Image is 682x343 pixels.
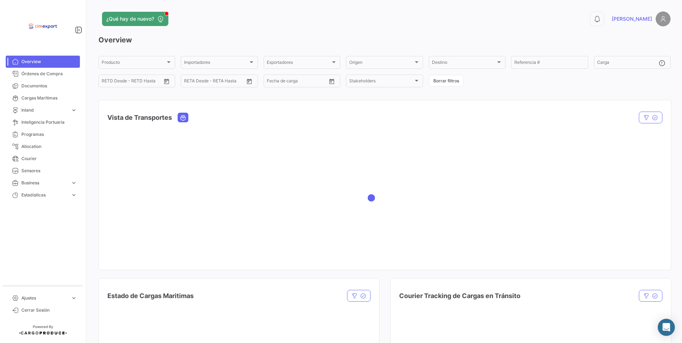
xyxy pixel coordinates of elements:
[6,92,80,104] a: Cargas Marítimas
[107,291,194,301] h4: Estado de Cargas Maritimas
[21,143,77,150] span: Allocation
[6,68,80,80] a: Órdenes de Compra
[71,180,77,186] span: expand_more
[6,153,80,165] a: Courier
[21,168,77,174] span: Sensores
[21,180,68,186] span: Business
[178,113,188,122] button: Ocean
[6,80,80,92] a: Documentos
[71,192,77,198] span: expand_more
[161,76,172,87] button: Open calendar
[102,61,166,66] span: Producto
[21,58,77,65] span: Overview
[267,80,280,85] input: Desde
[429,75,464,87] button: Borrar filtros
[399,291,520,301] h4: Courier Tracking de Cargas en Tránsito
[184,61,248,66] span: Importadores
[21,119,77,126] span: Inteligencia Portuaria
[656,11,671,26] img: placeholder-user.png
[285,80,313,85] input: Hasta
[21,295,68,301] span: Ajustes
[21,192,68,198] span: Estadísticas
[107,113,172,123] h4: Vista de Transportes
[658,319,675,336] div: Abrir Intercom Messenger
[432,61,496,66] span: Destino
[349,61,413,66] span: Origen
[102,12,168,26] button: ¿Qué hay de nuevo?
[21,71,77,77] span: Órdenes de Compra
[71,295,77,301] span: expand_more
[6,128,80,140] a: Programas
[6,56,80,68] a: Overview
[6,165,80,177] a: Sensores
[21,307,77,313] span: Cerrar Sesión
[21,83,77,89] span: Documentos
[21,155,77,162] span: Courier
[349,80,413,85] span: Stakeholders
[21,95,77,101] span: Cargas Marítimas
[21,107,68,113] span: Inland
[102,80,114,85] input: Desde
[6,140,80,153] a: Allocation
[267,61,331,66] span: Exportadores
[326,76,337,87] button: Open calendar
[612,15,652,22] span: [PERSON_NAME]
[184,80,197,85] input: Desde
[119,80,148,85] input: Hasta
[25,9,61,44] img: logo-cimexport.png
[6,116,80,128] a: Inteligencia Portuaria
[202,80,230,85] input: Hasta
[106,15,154,22] span: ¿Qué hay de nuevo?
[244,76,255,87] button: Open calendar
[21,131,77,138] span: Programas
[71,107,77,113] span: expand_more
[98,35,671,45] h3: Overview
